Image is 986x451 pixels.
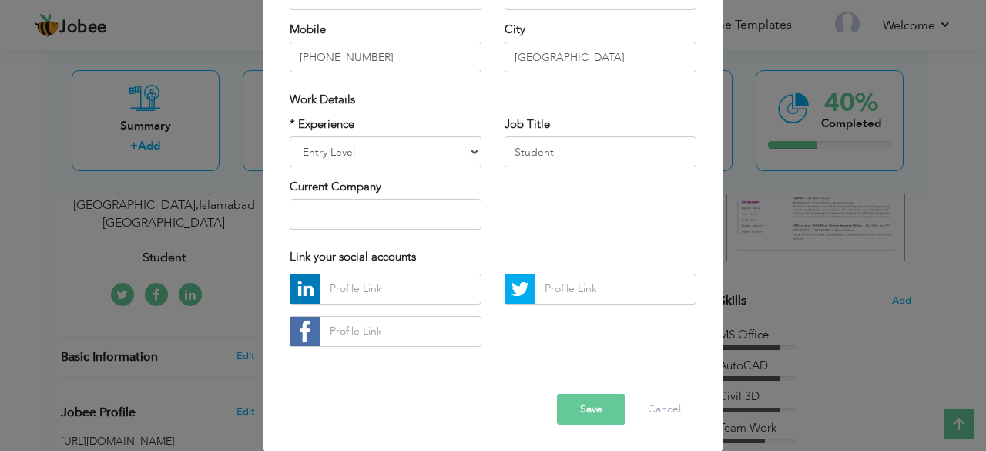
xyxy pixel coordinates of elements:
[290,179,381,195] label: Current Company
[535,274,696,305] input: Profile Link
[290,22,326,38] label: Mobile
[290,317,320,346] img: facebook
[557,394,625,425] button: Save
[505,274,535,304] img: Twitter
[632,394,696,425] button: Cancel
[290,274,320,304] img: linkedin
[290,249,416,264] span: Link your social accounts
[290,92,355,107] span: Work Details
[320,274,481,305] input: Profile Link
[505,116,550,133] label: Job Title
[320,316,481,347] input: Profile Link
[505,22,525,38] label: City
[290,116,354,133] label: * Experience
